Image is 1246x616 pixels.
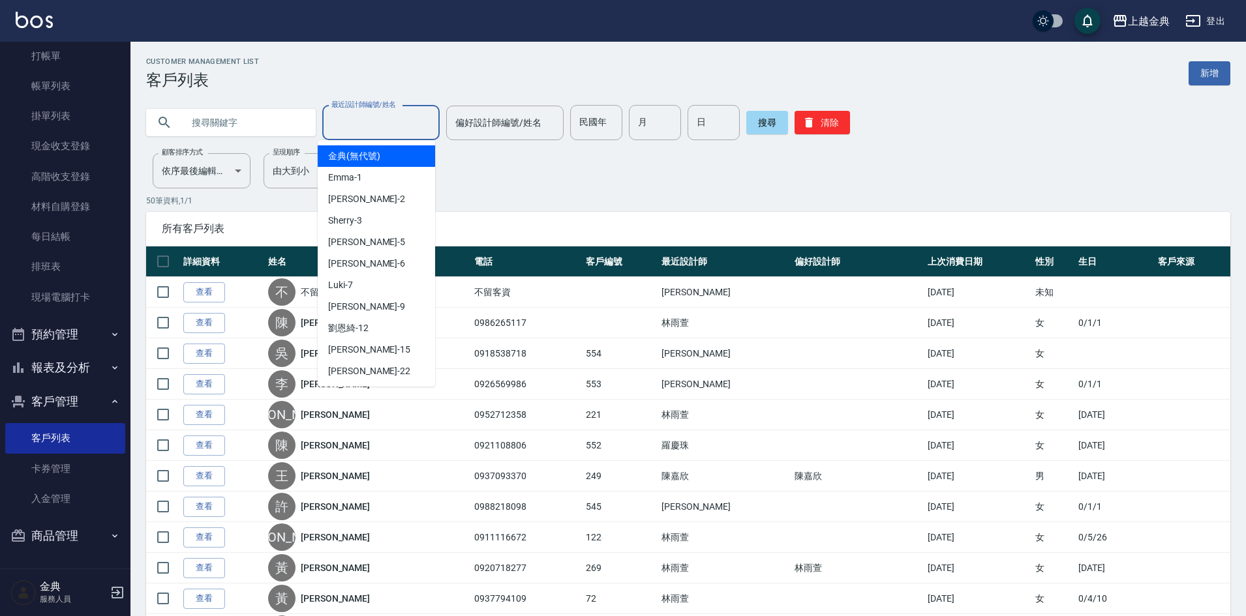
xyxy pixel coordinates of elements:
button: 預約管理 [5,317,125,351]
a: 掛單列表 [5,101,125,131]
button: 登出 [1180,9,1230,33]
td: 女 [1032,400,1076,430]
td: [DATE] [924,522,1031,553]
a: [PERSON_NAME] [301,531,370,544]
a: [PERSON_NAME] [301,408,370,421]
span: [PERSON_NAME] -6 [328,257,405,271]
th: 偏好設計師 [791,246,924,277]
a: 查看 [183,282,225,302]
td: [DATE] [924,583,1031,614]
span: [PERSON_NAME] -22 [328,364,410,378]
label: 最近設計師編號/姓名 [331,100,396,110]
a: 客戶列表 [5,423,125,453]
a: [PERSON_NAME] [301,377,370,390]
td: [PERSON_NAME] [658,338,791,369]
a: 卡券管理 [5,454,125,484]
td: 0952712358 [471,400,583,430]
button: 客戶管理 [5,385,125,418]
a: 不留客資 [301,286,337,299]
td: 女 [1032,369,1076,400]
td: [PERSON_NAME] [658,491,791,522]
a: 帳單列表 [5,71,125,101]
td: 不留客資 [471,277,583,308]
div: 陳 [268,432,296,459]
div: 黃 [268,554,296,581]
a: 查看 [183,405,225,425]
a: 打帳單 [5,41,125,71]
a: [PERSON_NAME] [301,500,370,513]
td: 女 [1032,338,1076,369]
th: 客戶來源 [1155,246,1230,277]
td: [DATE] [924,308,1031,338]
td: 女 [1032,430,1076,461]
td: 552 [583,430,658,461]
td: 0/1/1 [1075,308,1155,338]
span: Emma -1 [328,171,362,184]
img: Logo [16,12,53,28]
td: 553 [583,369,658,400]
img: Person [10,579,37,606]
td: [DATE] [1075,553,1155,583]
th: 姓名 [265,246,471,277]
div: 王 [268,462,296,490]
span: [PERSON_NAME] -15 [328,343,410,357]
td: 林雨萱 [658,400,791,430]
th: 上次消費日期 [924,246,1031,277]
td: 0926569986 [471,369,583,400]
input: 搜尋關鍵字 [183,105,305,140]
div: 黃 [268,585,296,612]
a: [PERSON_NAME] [301,316,370,329]
td: 林雨萱 [791,553,924,583]
td: [DATE] [924,553,1031,583]
td: 0986265117 [471,308,583,338]
td: [DATE] [924,461,1031,491]
div: 上越金典 [1128,13,1170,29]
td: [DATE] [924,277,1031,308]
td: [DATE] [1075,400,1155,430]
th: 性別 [1032,246,1076,277]
span: Sherry -3 [328,214,362,227]
a: [PERSON_NAME] [301,469,370,482]
td: 女 [1032,553,1076,583]
span: [PERSON_NAME] -5 [328,235,405,249]
td: 554 [583,338,658,369]
td: [DATE] [924,400,1031,430]
div: 李 [268,370,296,398]
span: [PERSON_NAME] -9 [328,300,405,314]
td: [DATE] [1075,461,1155,491]
a: 查看 [183,344,225,364]
td: [PERSON_NAME] [658,369,791,400]
a: 現場電腦打卡 [5,282,125,312]
td: 女 [1032,522,1076,553]
th: 電話 [471,246,583,277]
div: 吳 [268,340,296,367]
td: [DATE] [924,430,1031,461]
span: Luki -7 [328,278,353,292]
th: 最近設計師 [658,246,791,277]
a: [PERSON_NAME] [301,439,370,452]
td: 陳嘉欣 [658,461,791,491]
h2: Customer Management List [146,57,259,66]
td: [DATE] [924,491,1031,522]
td: 221 [583,400,658,430]
th: 生日 [1075,246,1155,277]
button: 報表及分析 [5,351,125,385]
td: [DATE] [1075,430,1155,461]
a: 排班表 [5,252,125,282]
div: [PERSON_NAME] [268,401,296,428]
div: 由大到小 [264,153,361,188]
td: 0/1/1 [1075,491,1155,522]
button: 上越金典 [1107,8,1175,35]
div: 許 [268,493,296,520]
td: 羅慶珠 [658,430,791,461]
td: 林雨萱 [658,553,791,583]
td: [DATE] [924,338,1031,369]
td: 女 [1032,308,1076,338]
button: 搜尋 [746,111,788,134]
td: 249 [583,461,658,491]
td: 269 [583,553,658,583]
div: [PERSON_NAME] [268,523,296,551]
td: 545 [583,491,658,522]
h5: 金典 [40,580,106,593]
td: 女 [1032,583,1076,614]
